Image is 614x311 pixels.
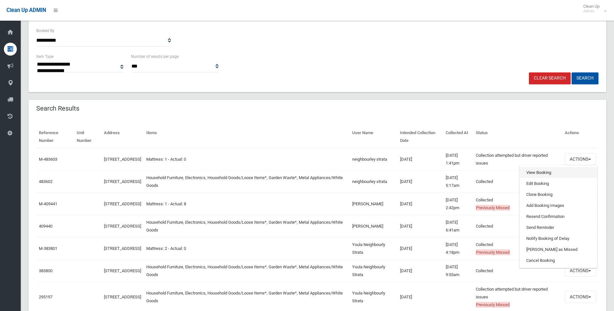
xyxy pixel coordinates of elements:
[350,193,397,215] td: [PERSON_NAME]
[443,215,473,237] td: [DATE] 6:41am
[565,153,596,165] button: Actions
[104,246,141,251] a: [STREET_ADDRESS]
[443,237,473,260] td: [DATE] 4:18pm
[350,126,397,148] th: User Name
[473,260,562,282] td: Collected
[443,148,473,171] td: [DATE] 1:41pm
[36,27,54,34] label: Booked By
[104,295,141,299] a: [STREET_ADDRESS]
[350,170,397,193] td: neighbourley strata
[350,148,397,171] td: neighbourley strata
[350,260,397,282] td: Youla Neighbourly Strata
[144,215,350,237] td: Household Furniture, Electronics, Household Goods/Loose Items*, Garden Waste*, Metal Appliances/W...
[565,265,596,277] button: Actions
[562,126,598,148] th: Actions
[580,4,606,14] span: Clean Up
[397,148,443,171] td: [DATE]
[39,295,52,299] a: 295197
[443,260,473,282] td: [DATE] 9:53am
[443,126,473,148] th: Collected At
[565,291,596,303] button: Actions
[473,126,562,148] th: Status
[583,9,599,14] small: Admin
[144,126,350,148] th: Items
[520,233,597,244] a: Notify Booking of Delay
[104,224,141,229] a: [STREET_ADDRESS]
[39,246,57,251] a: M-383801
[520,222,597,233] a: Send Reminder
[144,170,350,193] td: Household Furniture, Electronics, Household Goods/Loose Items*, Garden Waste*, Metal Appliances/W...
[39,201,57,206] a: M-409441
[443,170,473,193] td: [DATE] 5:17am
[473,215,562,237] td: Collected
[74,126,101,148] th: Unit Number
[473,193,562,215] td: Collected
[520,211,597,222] a: Resend Confirmation
[520,178,597,189] a: Edit Booking
[572,72,598,84] button: Search
[36,126,74,148] th: Reference Number
[473,148,562,171] td: Collection attempted but driver reported issues
[476,205,510,210] span: Previously Missed
[101,126,144,148] th: Address
[520,167,597,178] a: View Booking
[39,157,57,162] a: M-483603
[350,237,397,260] td: Youla Neighbourly Strata
[104,179,141,184] a: [STREET_ADDRESS]
[520,200,597,211] a: Add Booking Images
[6,7,46,13] span: Clean Up ADMIN
[443,193,473,215] td: [DATE] 2:42pm
[28,102,87,115] header: Search Results
[144,148,350,171] td: Mattress: 1 - Actual: 0
[397,237,443,260] td: [DATE]
[397,260,443,282] td: [DATE]
[397,215,443,237] td: [DATE]
[144,260,350,282] td: Household Furniture, Electronics, Household Goods/Loose Items*, Garden Waste*, Metal Appliances/W...
[476,250,510,255] span: Previously Missed
[131,53,179,60] label: Number of results per page
[476,302,510,307] span: Previously Missed
[144,193,350,215] td: Mattress: 1 - Actual: 8
[397,170,443,193] td: [DATE]
[104,157,141,162] a: [STREET_ADDRESS]
[39,179,52,184] a: 483602
[144,237,350,260] td: Mattress: 2 - Actual: 0
[104,201,141,206] a: [STREET_ADDRESS]
[473,237,562,260] td: Collected
[36,53,53,60] label: Item Type
[473,170,562,193] td: Collected
[397,126,443,148] th: Intended Collection Date
[39,268,52,273] a: 383800
[350,215,397,237] td: [PERSON_NAME]
[529,72,571,84] a: Clear Search
[520,244,597,255] a: [PERSON_NAME] as Missed
[520,255,597,266] a: Cancel Booking
[104,268,141,273] a: [STREET_ADDRESS]
[520,189,597,200] a: Clone Booking
[397,193,443,215] td: [DATE]
[39,224,52,229] a: 409440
